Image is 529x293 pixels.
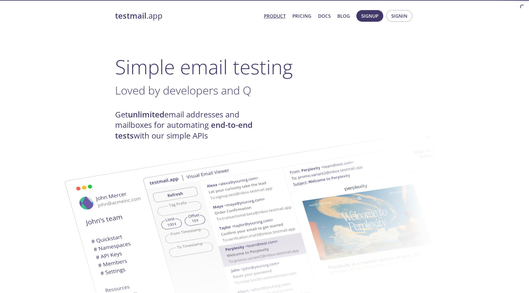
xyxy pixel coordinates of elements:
a: Pricing [292,12,311,20]
span: Signin [391,12,407,20]
button: Signup [356,10,383,22]
h4: Get email addresses and mailboxes for automating with our simple APIs [115,109,264,141]
a: Product [264,12,286,20]
strong: testmail [115,10,146,21]
strong: end-to-end tests [115,120,253,141]
h1: Simple email testing [115,55,414,79]
span: Signup [361,12,378,20]
button: Signin [386,10,412,22]
a: Docs [318,12,331,20]
span: Loved by developers and Q [115,83,251,98]
strong: unlimited [128,109,164,120]
a: testmail.app [115,11,259,21]
a: Blog [337,12,350,20]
